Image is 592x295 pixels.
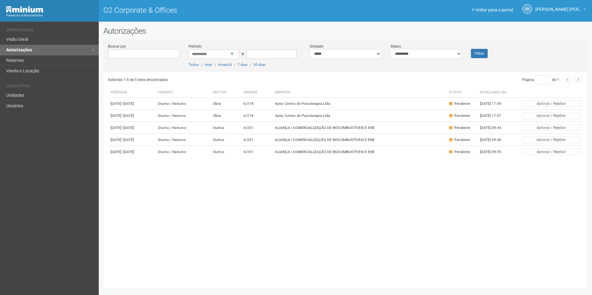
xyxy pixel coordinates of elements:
[477,134,511,146] td: [DATE] 09:40
[446,88,477,98] th: Status
[272,134,447,146] td: ALIANÇA I COMERCIALIZAÇÃO DE BIOCOMBUSTÍVEIS E ENE
[108,88,155,98] th: Período
[234,62,235,67] span: |
[272,88,447,98] th: Empresa
[215,62,215,67] span: |
[471,49,488,58] button: Filtrar
[6,6,43,13] img: Minium
[535,8,586,13] a: [PERSON_NAME] [PERSON_NAME]
[522,78,559,82] span: Página de 1
[272,146,447,158] td: ALIANÇA I COMERCIALIZAÇÃO DE BIOCOMBUSTÍVEIS E ENE
[211,88,241,98] th: Motivo
[121,150,134,154] span: - [DATE]
[103,6,341,14] h1: O2 Corporate & Offices
[449,125,470,130] div: Pendente
[103,26,587,36] h2: Autorizações
[241,88,272,98] th: Unidade
[522,124,580,131] button: Aprovar / Rejeitar
[449,101,470,106] div: Pendente
[449,149,470,155] div: Pendente
[272,98,447,110] td: Apta- Centro de Psicoterapia Ltda
[108,44,126,49] label: Buscar por
[211,98,241,110] td: Obra
[310,44,323,49] label: Unidade
[241,122,272,134] td: 4/201
[189,44,202,49] label: Período
[155,134,211,146] td: Diurno / Noturno
[211,110,241,122] td: Obra
[522,136,580,143] button: Aprovar / Rejeitar
[522,112,580,119] button: Aprovar / Rejeitar
[108,122,155,134] td: [DATE]
[155,98,211,110] td: Diurno / Noturno
[253,62,265,67] a: 30 dias
[522,100,580,107] button: Aprovar / Rejeitar
[241,98,272,110] td: 6/218
[522,148,580,155] button: Aprovar / Rejeitar
[108,110,155,122] td: [DATE]
[108,146,155,158] td: [DATE]
[6,84,94,90] li: Cadastros
[155,88,211,98] th: Horário
[121,113,134,118] span: - [DATE]
[189,62,199,67] a: Todos
[155,110,211,122] td: Diurno / Noturno
[242,51,244,56] span: a
[108,98,155,110] td: [DATE]
[155,122,211,134] td: Diurno / Noturno
[6,13,94,18] div: Painel do Administrador
[272,122,447,134] td: ALIANÇA I COMERCIALIZAÇÃO DE BIOCOMBUSTÍVEIS E ENE
[108,75,343,84] div: Exibindo 1-5 de 5 itens encontrados
[477,146,511,158] td: [DATE] 09:35
[218,62,232,67] a: Amanhã
[205,62,212,67] a: Hoje
[241,146,272,158] td: 4/201
[6,28,94,34] li: Operacional
[155,146,211,158] td: Diurno / Noturno
[477,122,511,134] td: [DATE] 09:44
[477,88,511,98] th: Atualizado em
[121,138,134,142] span: - [DATE]
[121,101,134,106] span: - [DATE]
[477,98,511,110] td: [DATE] 17:59
[241,134,272,146] td: 4/201
[211,122,241,134] td: Outros
[237,62,247,67] a: 7 dias
[211,146,241,158] td: Outros
[250,62,251,67] span: |
[108,134,155,146] td: [DATE]
[535,1,582,12] span: Rayssa Soares Ribeiro
[449,137,470,143] div: Pendente
[477,110,511,122] td: [DATE] 17:57
[522,4,532,14] a: RS
[241,110,272,122] td: 6/218
[472,7,513,12] a: Voltar para o portal
[201,62,202,67] span: |
[272,110,447,122] td: Apta- Centro de Psicoterapia Ltda
[390,44,401,49] label: Status
[211,134,241,146] td: Outros
[449,113,470,118] div: Pendente
[121,126,134,130] span: - [DATE]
